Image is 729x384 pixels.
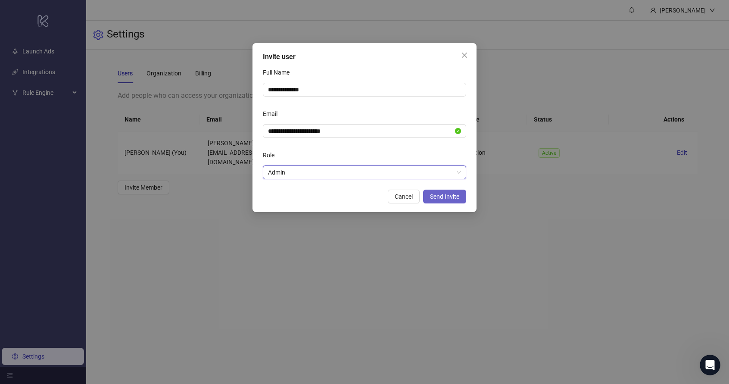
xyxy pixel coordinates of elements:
label: Email [263,107,283,121]
input: Organization name Full Name [263,83,466,97]
button: Cancel [388,190,420,203]
div: Invite user [263,52,466,62]
label: Full Name [263,66,295,79]
span: close [461,52,468,59]
span: Send Invite [430,193,459,200]
span: Admin [268,166,461,179]
label: Role [263,148,280,162]
button: Close [458,48,471,62]
button: Send Invite [423,190,466,203]
input: Email [268,126,453,136]
span: Cancel [395,193,413,200]
iframe: Intercom live chat [700,355,720,375]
